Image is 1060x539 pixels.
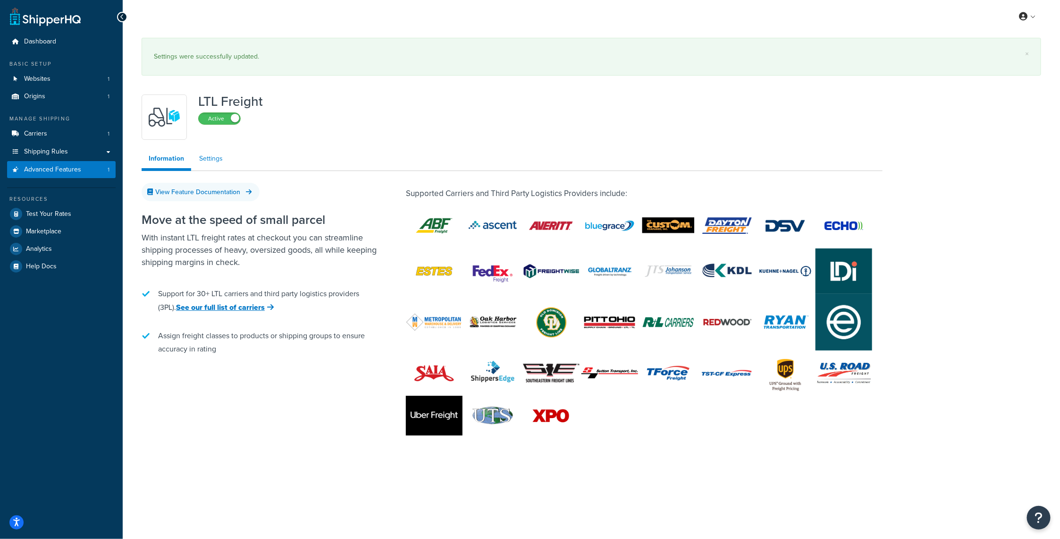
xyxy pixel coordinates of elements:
[198,94,263,109] h1: LTL Freight
[406,206,463,246] img: ABF Freight™
[816,206,872,246] img: Echo® Global Logistics
[108,130,109,138] span: 1
[406,313,463,331] img: Metropolitan Warehouse & Delivery
[816,248,872,294] img: Ship LDI Freight
[7,205,116,222] a: Test Your Rates
[523,364,580,383] img: Southeastern Freight Lines
[7,161,116,179] a: Advanced Features1
[108,75,109,83] span: 1
[406,189,883,198] h5: Supported Carriers and Third Party Logistics Providers include:
[192,149,230,168] a: Settings
[464,205,521,245] img: Ascent Freight
[108,93,109,101] span: 1
[640,206,697,246] img: Custom Co Freight
[698,251,755,291] img: KDL
[7,33,116,51] a: Dashboard
[581,368,638,378] img: Sutton Transport Inc.
[26,210,71,218] span: Test Your Rates
[7,258,116,275] a: Help Docs
[757,251,814,291] img: Kuehne+Nagel LTL+
[7,88,116,105] a: Origins1
[142,325,378,360] li: Assign freight classes to products or shipping groups to ensure accuracy in rating
[24,130,47,138] span: Carriers
[24,38,56,46] span: Dashboard
[640,351,697,396] img: TForce Freight
[7,70,116,88] li: Websites
[142,231,378,268] p: With instant LTL freight rates at checkout you can streamline shipping processes of heavy, oversi...
[523,264,580,279] img: Freightwise
[698,206,755,246] img: Dayton Freight™
[816,294,872,351] img: Evans Transportation
[176,302,274,313] a: See our full list of carriers
[199,113,240,124] label: Active
[7,125,116,143] li: Carriers
[7,88,116,105] li: Origins
[26,263,57,271] span: Help Docs
[464,405,521,427] img: UTS
[142,183,260,201] a: View Feature Documentation
[7,143,116,161] a: Shipping Rules
[26,245,52,253] span: Analytics
[154,50,1029,63] div: Settings were successfully updated.
[640,302,697,342] img: R+L®
[581,248,638,294] img: GlobalTranz Freight
[7,195,116,203] div: Resources
[148,101,181,134] img: y79ZsPf0fXUFUhFXDzUgf+ktZg5F2+ohG75+v3d2s1D9TjoU8PiyCIluIjV41seZevKCRuEjTPPOKHJsQcmKCXGdfprl3L4q7...
[698,351,755,396] img: TST-CF Express Freight™
[7,60,116,68] div: Basic Setup
[7,161,116,179] li: Advanced Features
[1025,50,1029,58] a: ×
[7,125,116,143] a: Carriers1
[816,362,872,385] img: US Road
[757,353,814,393] img: UPS® Ground with Freight Pricing
[581,302,638,342] img: Pitt Ohio
[698,302,755,342] img: Redwood Logistics
[7,70,116,88] a: Websites1
[1027,506,1051,530] button: Open Resource Center
[7,240,116,257] a: Analytics
[464,299,521,345] img: Oak Harbor Freight
[464,351,521,396] img: ShippersEdge Freight
[142,149,191,171] a: Information
[24,93,45,101] span: Origins
[757,206,814,246] img: DSV Freight
[523,396,580,436] img: XPO Logistics®
[464,251,521,291] img: FedEx Freight®
[757,299,814,345] img: Ryan Transportation Freight
[523,206,580,246] img: Averitt Freight
[640,248,697,294] img: JTS Freight
[406,251,463,291] img: Estes®
[142,282,378,319] li: Support for 30+ LTL carriers and third party logistics providers (3PL).
[108,166,109,174] span: 1
[24,148,68,156] span: Shipping Rules
[26,228,61,236] span: Marketplace
[24,166,81,174] span: Advanced Features
[581,203,638,248] img: BlueGrace Freight
[142,213,378,227] h2: Move at the speed of small parcel
[523,302,580,342] img: Old Dominion®
[406,351,463,396] img: SAIA
[406,396,463,436] img: Uber Freight (Transplace)
[24,75,50,83] span: Websites
[7,115,116,123] div: Manage Shipping
[7,223,116,240] a: Marketplace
